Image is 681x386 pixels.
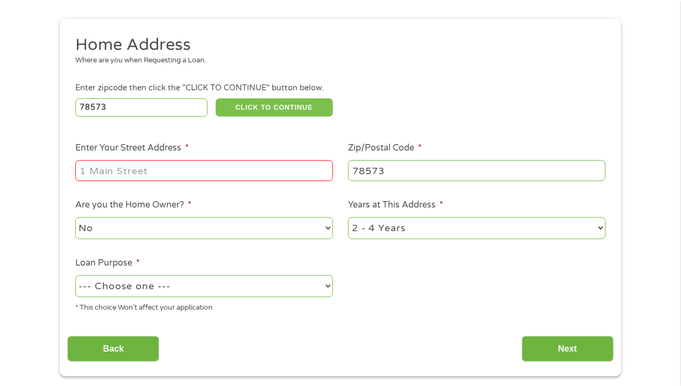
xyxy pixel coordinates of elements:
[522,336,614,362] input: Next
[67,336,159,362] input: Back
[75,82,606,94] div: Enter zipcode then click the "CLICK TO CONTINUE" button below.
[348,142,422,154] label: Zip/Postal Code
[75,160,333,181] input: 1 Main Street
[75,34,598,56] h2: Home Address
[75,55,598,66] div: Where are you when Requesting a Loan.
[75,258,140,269] label: Loan Purpose
[348,199,443,211] label: Years at This Address
[75,142,189,154] label: Enter Your Street Address
[75,299,333,313] div: * This choice Won’t affect your application
[75,199,191,211] label: Are you the Home Owner?
[216,98,333,117] button: CLICK TO CONTINUE
[75,98,208,117] input: Enter Zipcode (e.g 01510)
